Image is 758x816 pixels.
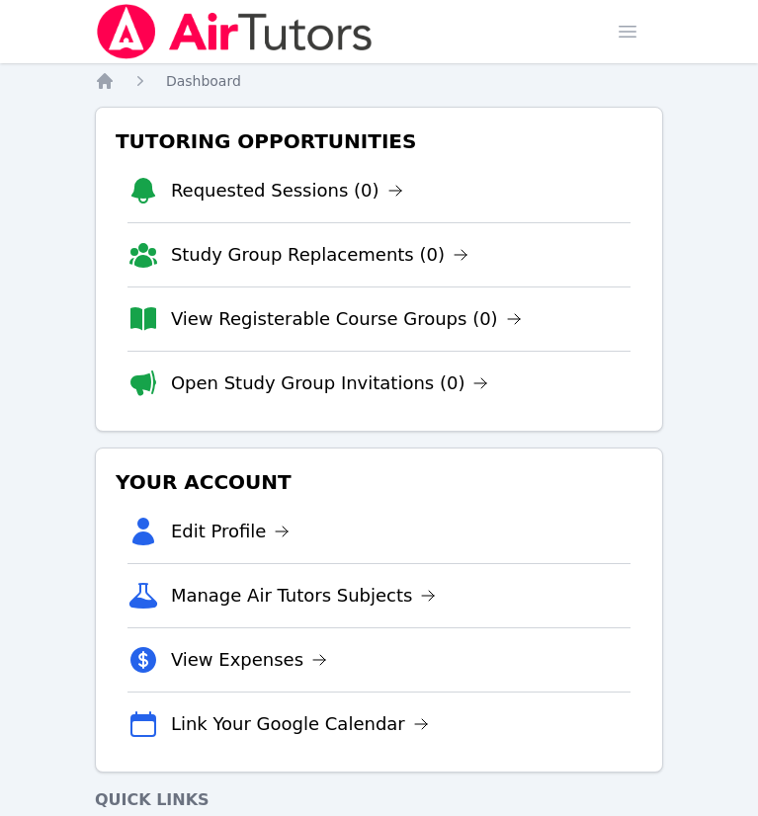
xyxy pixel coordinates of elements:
img: Air Tutors [95,4,375,59]
span: Dashboard [166,73,241,89]
a: Edit Profile [171,518,291,545]
a: Study Group Replacements (0) [171,241,468,269]
a: Dashboard [166,71,241,91]
a: Requested Sessions (0) [171,177,403,204]
a: View Expenses [171,646,327,674]
a: Manage Air Tutors Subjects [171,582,437,610]
a: Open Study Group Invitations (0) [171,369,489,397]
h3: Tutoring Opportunities [112,123,646,159]
nav: Breadcrumb [95,71,663,91]
h4: Quick Links [95,788,663,812]
h3: Your Account [112,464,646,500]
a: View Registerable Course Groups (0) [171,305,522,333]
a: Link Your Google Calendar [171,710,429,738]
